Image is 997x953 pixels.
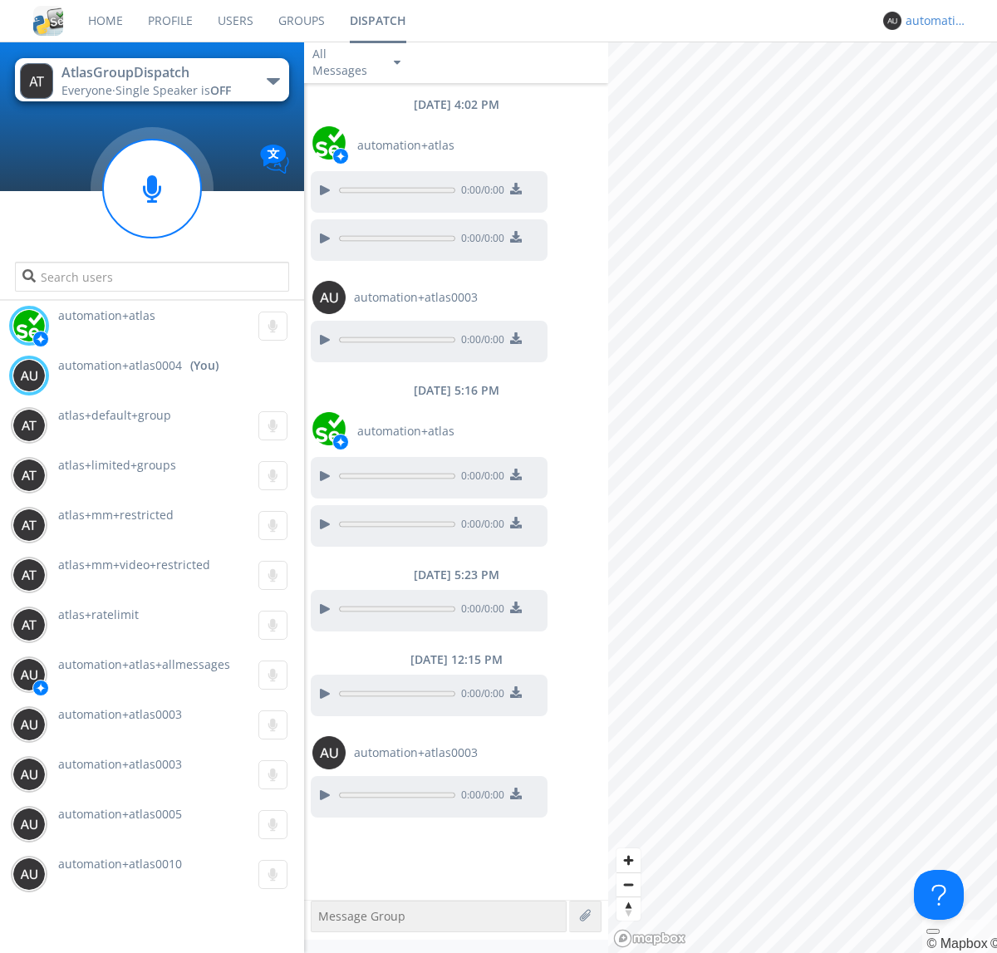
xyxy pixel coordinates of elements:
div: [DATE] 12:15 PM [304,651,608,668]
span: 0:00 / 0:00 [455,231,504,249]
img: 373638.png [12,608,46,641]
img: download media button [510,231,522,243]
button: Zoom in [616,848,641,872]
span: Reset bearing to north [616,897,641,921]
span: 0:00 / 0:00 [455,788,504,806]
span: automation+atlas0003 [58,756,182,772]
span: automation+atlas0004 [58,357,182,374]
img: d2d01cd9b4174d08988066c6d424eccd [312,126,346,160]
span: automation+atlas0005 [58,806,182,822]
img: 373638.png [12,708,46,741]
img: 373638.png [12,409,46,442]
img: download media button [510,686,522,698]
span: 0:00 / 0:00 [455,517,504,535]
img: cddb5a64eb264b2086981ab96f4c1ba7 [33,6,63,36]
img: download media button [510,469,522,480]
span: atlas+mm+restricted [58,507,174,523]
img: 373638.png [20,63,53,99]
button: Zoom out [616,872,641,897]
span: OFF [210,82,231,98]
span: automation+atlas [357,137,454,154]
div: AtlasGroupDispatch [61,63,248,82]
img: 373638.png [12,658,46,691]
iframe: Toggle Customer Support [914,870,964,920]
input: Search users [15,262,288,292]
button: AtlasGroupDispatchEveryone·Single Speaker isOFF [15,58,288,101]
a: Mapbox [926,936,987,951]
div: (You) [190,357,219,374]
img: 373638.png [312,281,346,314]
div: automation+atlas0004 [906,12,968,29]
img: d2d01cd9b4174d08988066c6d424eccd [12,309,46,342]
span: Single Speaker is [115,82,231,98]
img: download media button [510,602,522,613]
img: 373638.png [12,808,46,841]
img: 373638.png [12,459,46,492]
img: download media button [510,788,522,799]
span: 0:00 / 0:00 [455,332,504,351]
div: [DATE] 5:16 PM [304,382,608,399]
span: automation+atlas0010 [58,856,182,872]
img: download media button [510,517,522,528]
img: 373638.png [12,508,46,542]
span: automation+atlas [357,423,454,440]
img: download media button [510,332,522,344]
button: Reset bearing to north [616,897,641,921]
img: 373638.png [12,558,46,592]
span: atlas+default+group [58,407,171,423]
img: caret-down-sm.svg [394,61,400,65]
span: automation+atlas+allmessages [58,656,230,672]
span: 0:00 / 0:00 [455,469,504,487]
a: Mapbox logo [613,929,686,948]
div: [DATE] 5:23 PM [304,567,608,583]
img: Translation enabled [260,145,289,174]
img: 373638.png [12,359,46,392]
span: 0:00 / 0:00 [455,183,504,201]
span: 0:00 / 0:00 [455,686,504,705]
img: download media button [510,183,522,194]
span: automation+atlas [58,307,155,323]
div: Everyone · [61,82,248,99]
img: 373638.png [883,12,901,30]
span: Zoom out [616,873,641,897]
img: 373638.png [12,758,46,791]
div: [DATE] 4:02 PM [304,96,608,113]
span: automation+atlas0003 [354,289,478,306]
span: automation+atlas0003 [354,744,478,761]
img: d2d01cd9b4174d08988066c6d424eccd [312,412,346,445]
button: Toggle attribution [926,929,940,934]
span: atlas+limited+groups [58,457,176,473]
span: atlas+ratelimit [58,607,139,622]
img: 373638.png [12,857,46,891]
div: All Messages [312,46,379,79]
img: 373638.png [312,736,346,769]
span: 0:00 / 0:00 [455,602,504,620]
span: automation+atlas0003 [58,706,182,722]
span: atlas+mm+video+restricted [58,557,210,572]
